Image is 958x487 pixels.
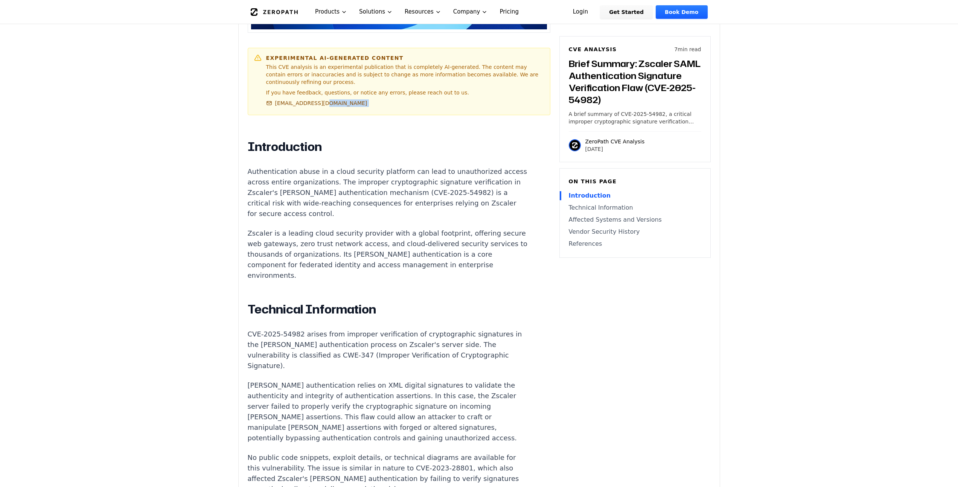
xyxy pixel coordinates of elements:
[266,54,544,62] h6: Experimental AI-Generated Content
[248,166,528,219] p: Authentication abuse in a cloud security platform can lead to unauthorized access across entire o...
[569,215,701,224] a: Affected Systems and Versions
[585,145,645,153] p: [DATE]
[585,138,645,145] p: ZeroPath CVE Analysis
[248,380,528,443] p: [PERSON_NAME] authentication relies on XML digital signatures to validate the authenticity and in...
[674,46,701,53] p: 7 min read
[569,139,581,151] img: ZeroPath CVE Analysis
[569,203,701,212] a: Technical Information
[569,110,701,125] p: A brief summary of CVE-2025-54982, a critical improper cryptographic signature verification issue...
[569,46,617,53] h6: CVE Analysis
[248,302,528,317] h2: Technical Information
[600,5,653,19] a: Get Started
[656,5,707,19] a: Book Demo
[248,139,528,154] h2: Introduction
[569,227,701,236] a: Vendor Security History
[569,58,701,106] h3: Brief Summary: Zscaler SAML Authentication Signature Verification Flaw (CVE-2025-54982)
[266,99,367,107] a: [EMAIL_ADDRESS][DOMAIN_NAME]
[569,239,701,248] a: References
[248,329,528,371] p: CVE-2025-54982 arises from improper verification of cryptographic signatures in the [PERSON_NAME]...
[266,89,544,96] p: If you have feedback, questions, or notice any errors, please reach out to us.
[569,191,701,200] a: Introduction
[248,228,528,281] p: Zscaler is a leading cloud security provider with a global footprint, offering secure web gateway...
[564,5,597,19] a: Login
[569,178,701,185] h6: On this page
[266,63,544,86] p: This CVE analysis is an experimental publication that is completely AI-generated. The content may...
